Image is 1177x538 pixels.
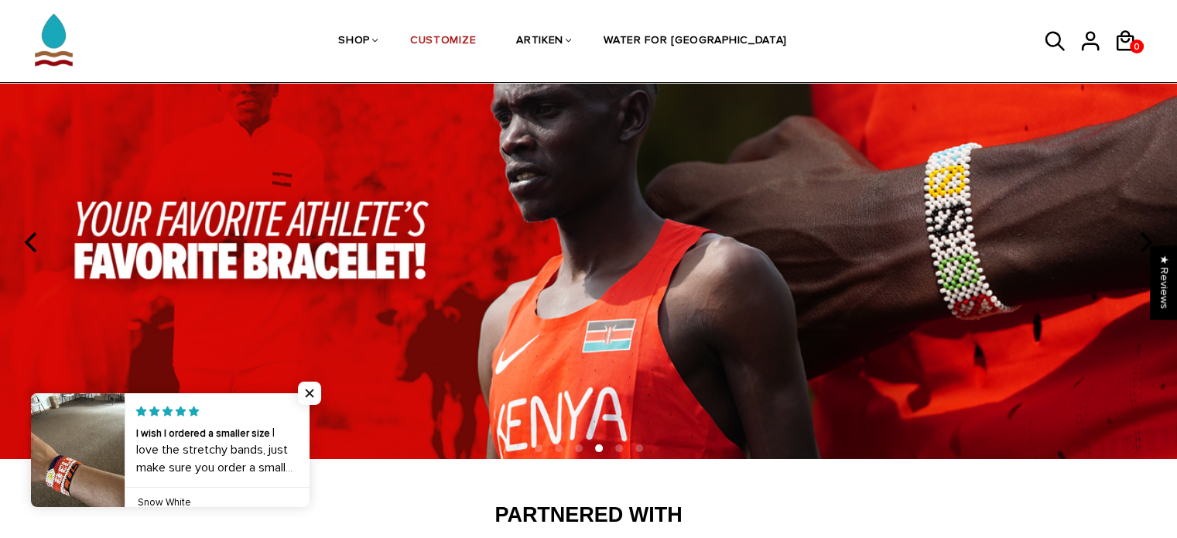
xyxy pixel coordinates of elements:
[338,1,370,83] a: SHOP
[1130,37,1144,57] span: 0
[1151,245,1177,319] div: Click to open Judge.me floating reviews tab
[516,1,563,83] a: ARTIKEN
[604,1,787,83] a: WATER FOR [GEOGRAPHIC_DATA]
[410,1,476,83] a: CUSTOMIZE
[15,225,50,259] button: previous
[298,382,321,405] span: Close popup widget
[1130,39,1144,53] a: 0
[105,502,1073,529] h2: Partnered With
[1127,225,1162,259] button: next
